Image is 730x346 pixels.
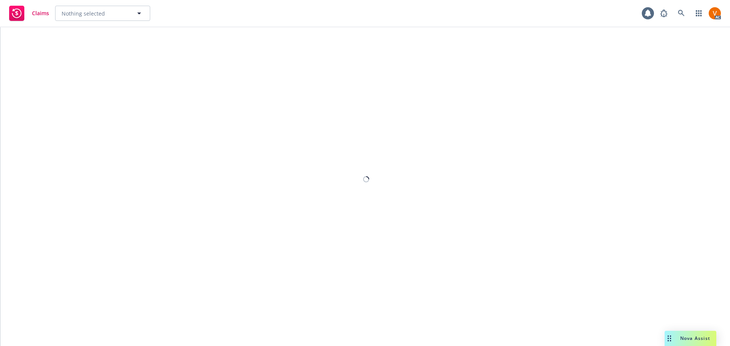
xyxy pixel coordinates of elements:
[680,335,710,341] span: Nova Assist
[674,6,689,21] a: Search
[691,6,706,21] a: Switch app
[665,331,716,346] button: Nova Assist
[656,6,671,21] a: Report a Bug
[62,9,105,17] span: Nothing selected
[665,331,674,346] div: Drag to move
[55,6,150,21] button: Nothing selected
[709,7,721,19] img: photo
[32,10,49,16] span: Claims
